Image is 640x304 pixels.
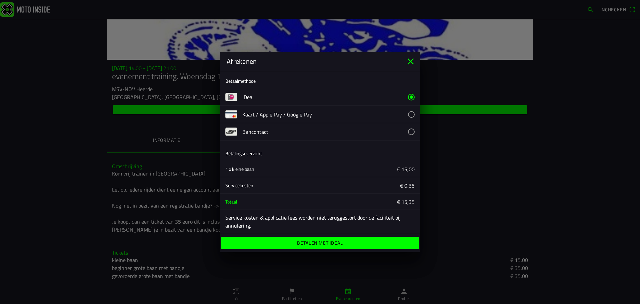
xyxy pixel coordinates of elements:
[225,150,262,157] ion-label: Betalingsoverzicht
[325,165,415,173] ion-label: € 15,00
[220,56,405,66] ion-title: Afrekenen
[225,165,254,172] ion-text: 1 x kleine baan
[325,181,415,189] ion-label: € 0,35
[225,77,256,84] ion-label: Betaalmethode
[225,198,237,205] ion-text: Totaal
[297,241,343,245] ion-label: Betalen met iDeal
[405,56,416,67] ion-icon: close
[225,126,237,137] img: payment-bancontact.png
[325,198,415,206] ion-label: € 15,35
[225,108,237,120] img: payment-card.png
[225,214,415,230] ion-label: Service kosten & applicatie fees worden niet teruggestort door de faciliteit bij annulering.
[225,91,237,103] img: payment-ideal.png
[225,182,253,189] ion-text: Servicekosten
